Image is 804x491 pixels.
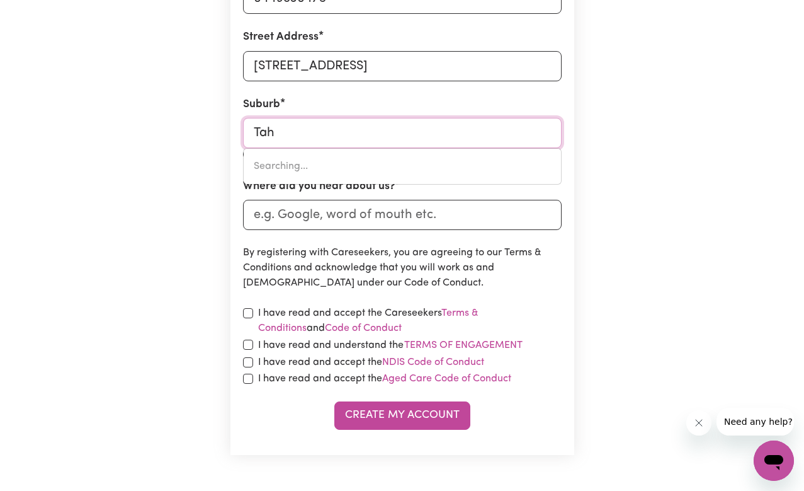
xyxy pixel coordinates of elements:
a: Aged Care Code of Conduct [382,374,511,384]
label: I have read and accept the [258,355,484,370]
label: Suburb [243,96,280,113]
label: I have read and accept the [258,371,511,386]
a: Code of Conduct [325,323,402,333]
input: e.g. Google, word of mouth etc. [243,200,562,230]
iframe: Button to launch messaging window [754,441,794,481]
input: e.g. 221B Victoria St [243,51,562,81]
input: e.g. North Bondi, New South Wales [243,118,562,148]
label: I have read and accept the Careseekers and [258,306,562,336]
a: NDIS Code of Conduct [382,357,484,367]
iframe: Message from company [716,408,794,436]
button: I have read and understand the [404,337,523,354]
label: I have read and understand the [258,337,523,354]
label: Street Address [243,29,319,45]
div: menu-options [243,148,562,185]
p: By registering with Careseekers, you are agreeing to our Terms & Conditions and acknowledge that ... [243,245,562,291]
iframe: Close message [686,410,711,436]
button: Create My Account [334,401,470,429]
label: Where did you hear about us? [243,178,395,195]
